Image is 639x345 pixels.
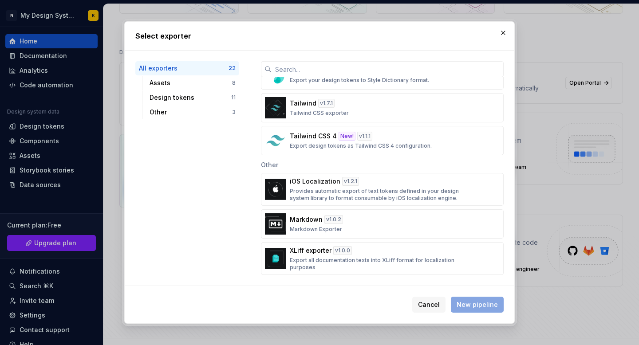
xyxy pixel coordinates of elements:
[324,215,343,224] div: v 1.0.2
[150,78,232,87] div: Assets
[150,108,232,117] div: Other
[261,93,504,122] button: Tailwindv1.7.1Tailwind CSS exporter
[290,246,331,255] p: XLiff exporter
[290,99,316,108] p: Tailwind
[150,93,231,102] div: Design tokens
[339,132,355,141] div: New!
[261,155,504,173] div: Other
[290,110,349,117] p: Tailwind CSS exporter
[318,99,335,108] div: v 1.7.1
[231,94,236,101] div: 11
[146,76,239,90] button: Assets8
[135,31,504,41] h2: Select exporter
[232,79,236,86] div: 8
[139,64,229,73] div: All exporters
[261,126,504,155] button: Tailwind CSS 4New!v1.1.1Export design tokens as Tailwind CSS 4 configuration.
[229,65,236,72] div: 22
[290,177,340,186] p: iOS Localization
[412,297,446,313] button: Cancel
[146,105,239,119] button: Other3
[290,142,432,149] p: Export design tokens as Tailwind CSS 4 configuration.
[290,132,337,141] p: Tailwind CSS 4
[135,61,239,75] button: All exporters22
[272,61,504,77] input: Search...
[418,300,440,309] span: Cancel
[290,215,323,224] p: Markdown
[290,77,429,84] p: Export your design tokens to Style Dictionary format.
[232,109,236,116] div: 3
[261,173,504,206] button: iOS Localizationv1.2.1Provides automatic export of text tokens defined in your design system libr...
[261,242,504,275] button: XLiff exporterv1.0.0Export all documentation texts into XLiff format for localization purposes
[146,90,239,105] button: Design tokens11
[290,188,469,202] p: Provides automatic export of text tokens defined in your design system library to format consumab...
[261,209,504,239] button: Markdownv1.0.2Markdown Exporter
[290,226,342,233] p: Markdown Exporter
[333,246,352,255] div: v 1.0.0
[290,257,469,271] p: Export all documentation texts into XLiff format for localization purposes
[357,132,372,141] div: v 1.1.1
[342,177,359,186] div: v 1.2.1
